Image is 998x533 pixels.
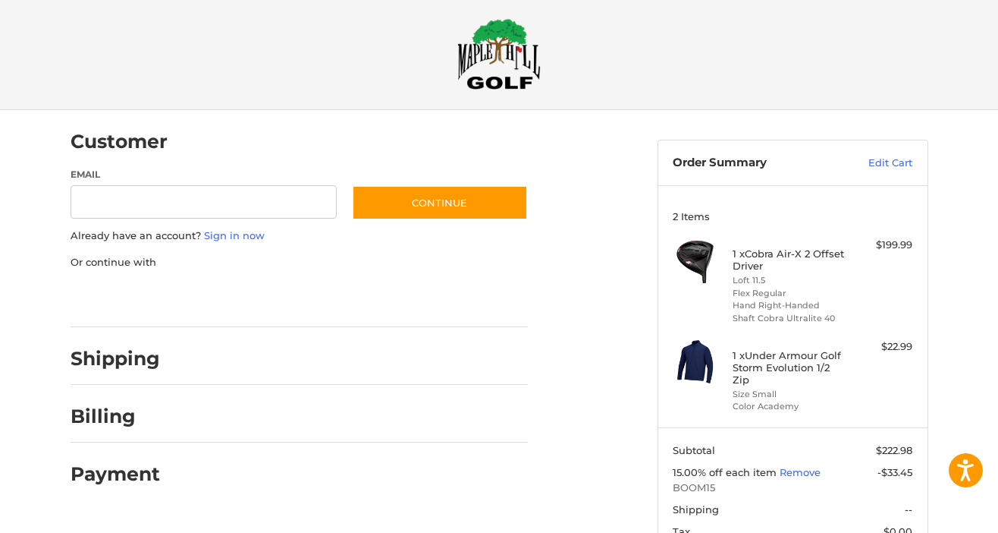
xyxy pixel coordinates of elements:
[673,466,780,478] span: 15.00% off each item
[733,274,849,287] li: Loft 11.5
[457,18,541,90] img: Maple Hill Golf
[673,481,912,496] span: BOOM15
[204,229,265,241] a: Sign in now
[733,248,849,273] h4: 1 x Cobra Air-X 2 Offset Driver
[71,229,528,244] p: Already have an account?
[733,400,849,413] li: Color Academy
[733,349,849,386] h4: 1 x Under Armour Golf Storm Evolution 1/2 Zip
[71,347,160,371] h2: Shipping
[322,285,436,312] iframe: PayPal-venmo
[71,255,528,270] p: Or continue with
[71,130,168,153] h2: Customer
[852,339,912,355] div: $22.99
[877,466,912,478] span: -$33.45
[71,462,160,486] h2: Payment
[673,503,719,516] span: Shipping
[65,285,179,312] iframe: PayPal-paypal
[733,312,849,325] li: Shaft Cobra Ultralite 40
[673,444,715,456] span: Subtotal
[876,444,912,456] span: $222.98
[194,285,308,312] iframe: PayPal-paylater
[71,168,337,181] label: Email
[836,156,912,171] a: Edit Cart
[852,238,912,253] div: $199.99
[71,405,159,428] h2: Billing
[673,156,836,171] h3: Order Summary
[873,492,998,533] iframe: Google Customer Reviews
[673,210,912,222] h3: 2 Items
[733,287,849,300] li: Flex Regular
[733,299,849,312] li: Hand Right-Handed
[352,185,528,220] button: Continue
[780,466,821,478] a: Remove
[733,388,849,401] li: Size Small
